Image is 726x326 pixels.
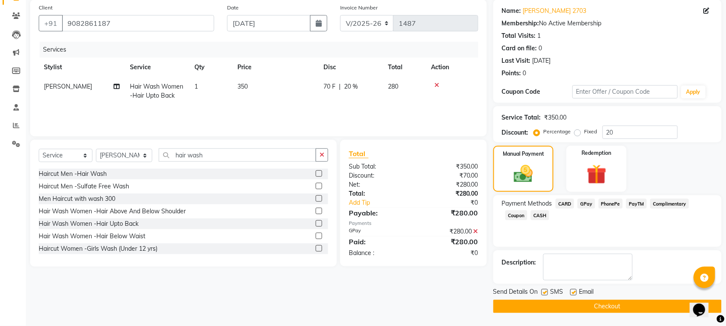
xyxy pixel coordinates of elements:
div: Services [40,42,485,58]
div: Hair Wash Women -Hair Below Waist [39,232,145,241]
div: Points: [502,69,521,78]
th: Total [383,58,426,77]
label: Fixed [584,128,597,135]
span: PhonePe [599,199,623,209]
label: Manual Payment [503,150,544,158]
span: Email [579,287,594,298]
div: Hair Wash Women -Hair Above And Below Shoulder [39,207,186,216]
div: ₹70.00 [413,171,485,180]
span: Complimentary [650,199,689,209]
span: 280 [388,83,398,90]
div: ₹280.00 [413,180,485,189]
img: _cash.svg [508,163,539,185]
div: Name: [502,6,521,15]
div: 1 [538,31,541,40]
div: Sub Total: [342,162,414,171]
div: Haircut Men -Sulfate Free Wash [39,182,129,191]
label: Invoice Number [340,4,378,12]
span: 350 [237,83,248,90]
div: ₹280.00 [413,237,485,247]
div: GPay [342,227,414,236]
div: Hair Wash Women -Hair Upto Back [39,219,138,228]
img: _gift.svg [581,162,613,187]
span: Coupon [505,210,527,220]
div: Men Haircut with wash 300 [39,194,115,203]
input: Search or Scan [159,148,316,162]
div: Discount: [342,171,414,180]
div: Service Total: [502,113,541,122]
button: Apply [681,86,706,98]
input: Search by Name/Mobile/Email/Code [62,15,214,31]
div: Haircut Women -Girls Wash (Under 12 yrs) [39,244,157,253]
div: ₹280.00 [413,208,485,218]
input: Enter Offer / Coupon Code [572,85,678,98]
div: Net: [342,180,414,189]
span: Send Details On [493,287,538,298]
div: Membership: [502,19,539,28]
div: ₹280.00 [413,189,485,198]
label: Client [39,4,52,12]
span: Total [349,149,369,158]
div: 0 [523,69,526,78]
div: [DATE] [532,56,551,65]
a: [PERSON_NAME] 2703 [523,6,587,15]
th: Qty [189,58,232,77]
button: +91 [39,15,63,31]
th: Action [426,58,478,77]
th: Service [125,58,189,77]
th: Price [232,58,318,77]
th: Stylist [39,58,125,77]
div: Payable: [342,208,414,218]
span: SMS [551,287,563,298]
span: 20 % [344,82,358,91]
span: 1 [194,83,198,90]
th: Disc [318,58,383,77]
div: ₹0 [425,198,485,207]
div: ₹280.00 [413,227,485,236]
span: CASH [531,210,549,220]
span: 70 F [323,82,335,91]
div: ₹0 [413,249,485,258]
div: ₹350.00 [413,162,485,171]
div: Haircut Men -Hair Wash [39,169,107,178]
span: | [339,82,341,91]
a: Add Tip [342,198,425,207]
div: Balance : [342,249,414,258]
button: Checkout [493,300,722,313]
div: Card on file: [502,44,537,53]
label: Date [227,4,239,12]
div: Payments [349,220,478,227]
span: CARD [556,199,574,209]
div: ₹350.00 [544,113,567,122]
iframe: chat widget [690,292,717,317]
div: Total Visits: [502,31,536,40]
div: No Active Membership [502,19,713,28]
div: Description: [502,258,536,267]
div: 0 [539,44,542,53]
span: Payment Methods [502,199,552,208]
span: [PERSON_NAME] [44,83,92,90]
div: Last Visit: [502,56,531,65]
span: Hair Wash Women -Hair Upto Back [130,83,183,99]
div: Discount: [502,128,529,137]
label: Percentage [544,128,571,135]
div: Total: [342,189,414,198]
div: Paid: [342,237,414,247]
span: GPay [578,199,595,209]
span: PayTM [626,199,647,209]
label: Redemption [582,149,612,157]
div: Coupon Code [502,87,572,96]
